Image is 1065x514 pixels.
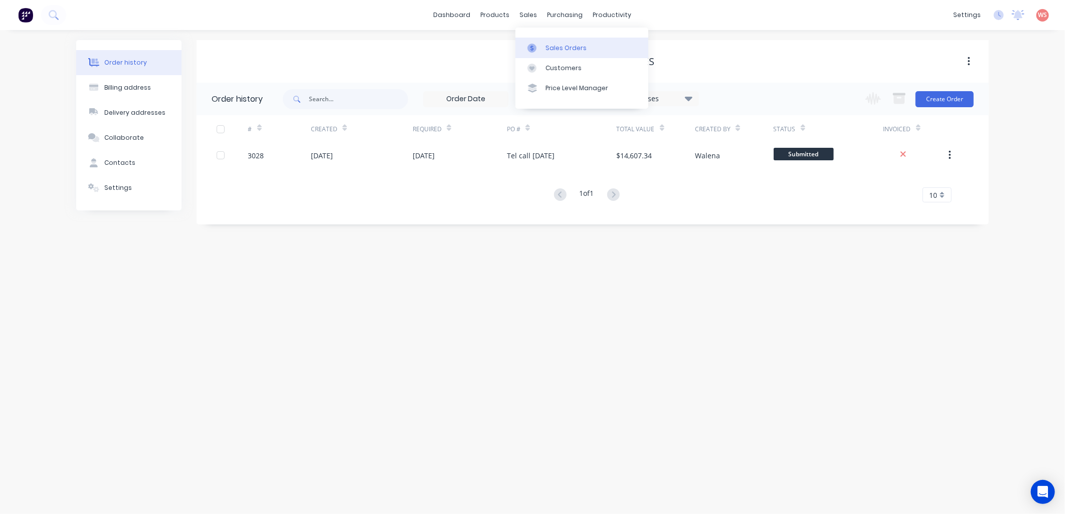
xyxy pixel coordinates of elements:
div: Open Intercom Messenger [1031,480,1055,504]
div: Status [774,115,883,143]
div: # [248,125,252,134]
div: Created By [695,115,773,143]
button: Order history [76,50,182,75]
div: Order history [212,93,263,105]
div: Price Level Manager [546,84,608,93]
div: settings [948,8,986,23]
button: Contacts [76,150,182,175]
div: Invoiced [883,115,946,143]
div: Total Value [617,115,695,143]
div: 14 Statuses [614,93,698,104]
button: Create Order [916,91,974,107]
div: Required [413,115,507,143]
div: products [476,8,515,23]
span: Submitted [774,148,834,160]
div: productivity [588,8,637,23]
a: dashboard [429,8,476,23]
div: Tel call [DATE] [507,150,555,161]
div: Total Value [617,125,655,134]
div: purchasing [543,8,588,23]
div: Status [774,125,796,134]
div: Sales Orders [546,44,587,53]
a: Price Level Manager [515,78,648,98]
div: Collaborate [104,133,144,142]
div: Delivery addresses [104,108,165,117]
div: Order history [104,58,147,67]
div: 1 of 1 [580,188,594,202]
input: Order Date [424,92,508,107]
div: Created [311,115,413,143]
div: Billing address [104,83,151,92]
button: Delivery addresses [76,100,182,125]
div: [DATE] [311,150,333,161]
div: # [248,115,311,143]
div: sales [515,8,543,23]
button: Collaborate [76,125,182,150]
div: Created [311,125,337,134]
div: Settings [104,183,132,192]
img: Factory [18,8,33,23]
a: Sales Orders [515,38,648,58]
a: Customers [515,58,648,78]
div: PO # [507,115,617,143]
span: WS [1038,11,1047,20]
div: $14,607.34 [617,150,652,161]
div: Created By [695,125,731,134]
button: Settings [76,175,182,200]
input: Search... [309,89,408,109]
div: Contacts [104,158,135,167]
div: Customers [546,64,582,73]
div: [DATE] [413,150,435,161]
div: 3028 [248,150,264,161]
button: Billing address [76,75,182,100]
div: PO # [507,125,520,134]
div: Invoiced [883,125,911,134]
div: Walena [695,150,720,161]
div: Required [413,125,442,134]
span: 10 [929,190,937,200]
